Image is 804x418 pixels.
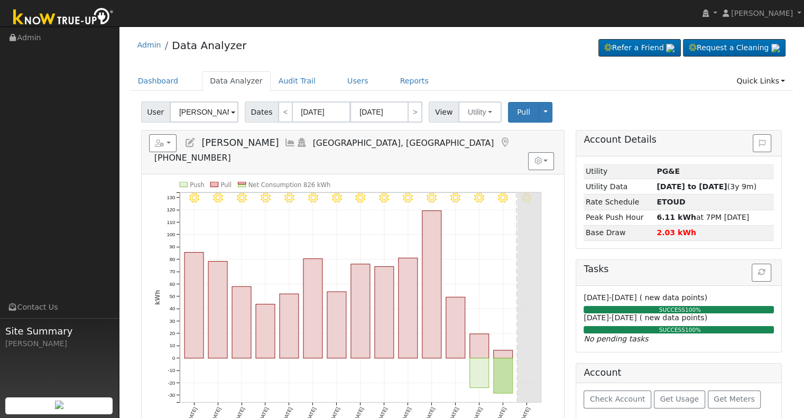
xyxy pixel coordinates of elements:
[189,193,199,203] i: 8/25 - Clear
[584,194,654,210] td: Rate Schedule
[303,258,322,358] rect: onclick=""
[657,182,756,191] span: (3y 9m)
[408,101,422,123] a: >
[220,181,232,188] text: Pull
[5,324,113,338] span: Site Summary
[581,326,779,335] div: SUCCESS
[422,211,441,358] rect: onclick=""
[446,297,465,358] rect: onclick=""
[753,134,771,152] button: Issue History
[494,358,513,393] rect: onclick=""
[708,391,761,408] button: Get Meters
[655,210,774,225] td: at 7PM [DATE]
[169,281,175,286] text: 60
[55,401,63,409] img: retrieve
[236,193,246,203] i: 8/27 - Clear
[654,391,705,408] button: Get Usage
[728,71,793,91] a: Quick Links
[375,266,394,358] rect: onclick=""
[584,313,636,322] span: [DATE]-[DATE]
[470,358,489,388] rect: onclick=""
[201,137,279,148] span: [PERSON_NAME]
[167,219,175,225] text: 110
[168,392,175,398] text: -30
[8,6,119,30] img: Know True-Up
[167,231,175,237] text: 100
[429,101,459,123] span: View
[581,306,779,314] div: SUCCESS
[657,213,696,221] strong: 6.11 kWh
[137,41,161,49] a: Admin
[640,313,707,322] span: ( new data points)
[280,294,299,358] rect: onclick=""
[685,327,701,333] span: 100%
[399,258,418,358] rect: onclick=""
[172,39,246,52] a: Data Analyzer
[339,71,376,91] a: Users
[172,355,175,361] text: 0
[458,101,502,123] button: Utility
[5,338,113,349] div: [PERSON_NAME]
[184,137,196,148] a: Edit User (11754)
[427,193,437,203] i: 9/04 - Clear
[327,292,346,358] rect: onclick=""
[351,264,370,358] rect: onclick=""
[169,330,175,336] text: 20
[584,210,654,225] td: Peak Push Hour
[278,101,293,123] a: <
[499,137,511,148] a: Map
[731,9,793,17] span: [PERSON_NAME]
[584,225,654,240] td: Base Draw
[584,134,774,145] h5: Account Details
[169,268,175,274] text: 70
[771,44,780,52] img: retrieve
[245,101,279,123] span: Dates
[657,198,685,206] strong: B
[212,193,223,203] i: 8/26 - MostlyClear
[590,395,645,403] span: Check Account
[130,71,187,91] a: Dashboard
[169,256,175,262] text: 80
[168,380,175,386] text: -20
[284,137,296,148] a: Multi-Series Graph
[169,244,175,249] text: 90
[598,39,681,57] a: Refer a Friend
[517,108,530,116] span: Pull
[660,395,699,403] span: Get Usage
[584,164,654,179] td: Utility
[498,193,508,203] i: 9/07 - Clear
[752,264,771,282] button: Refresh
[313,138,494,148] span: [GEOGRAPHIC_DATA], [GEOGRAPHIC_DATA]
[170,101,238,123] input: Select a User
[714,395,755,403] span: Get Meters
[657,182,727,191] strong: [DATE] to [DATE]
[232,286,251,358] rect: onclick=""
[168,367,175,373] text: -10
[470,334,489,358] rect: onclick=""
[666,44,674,52] img: retrieve
[584,179,654,194] td: Utility Data
[450,193,460,203] i: 9/05 - Clear
[685,306,701,313] span: 100%
[190,181,205,188] text: Push
[584,391,651,408] button: Check Account
[271,71,324,91] a: Audit Trail
[169,293,175,299] text: 50
[584,264,774,275] h5: Tasks
[153,290,161,305] text: kWh
[584,367,621,378] h5: Account
[296,137,308,148] a: Login As (last 01/13/2024 2:15:03 AM)
[167,207,175,212] text: 120
[657,228,696,237] strong: 2.03 kWh
[256,304,275,358] rect: onclick=""
[202,71,271,91] a: Data Analyzer
[260,193,270,203] i: 8/28 - Clear
[657,167,680,175] strong: ID: 12770850, authorized: 08/03/23
[331,193,341,203] i: 8/31 - Clear
[308,193,318,203] i: 8/30 - Clear
[169,318,175,324] text: 30
[640,293,707,302] span: ( new data points)
[508,102,539,123] button: Pull
[248,181,330,188] text: Net Consumption 826 kWh
[169,305,175,311] text: 40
